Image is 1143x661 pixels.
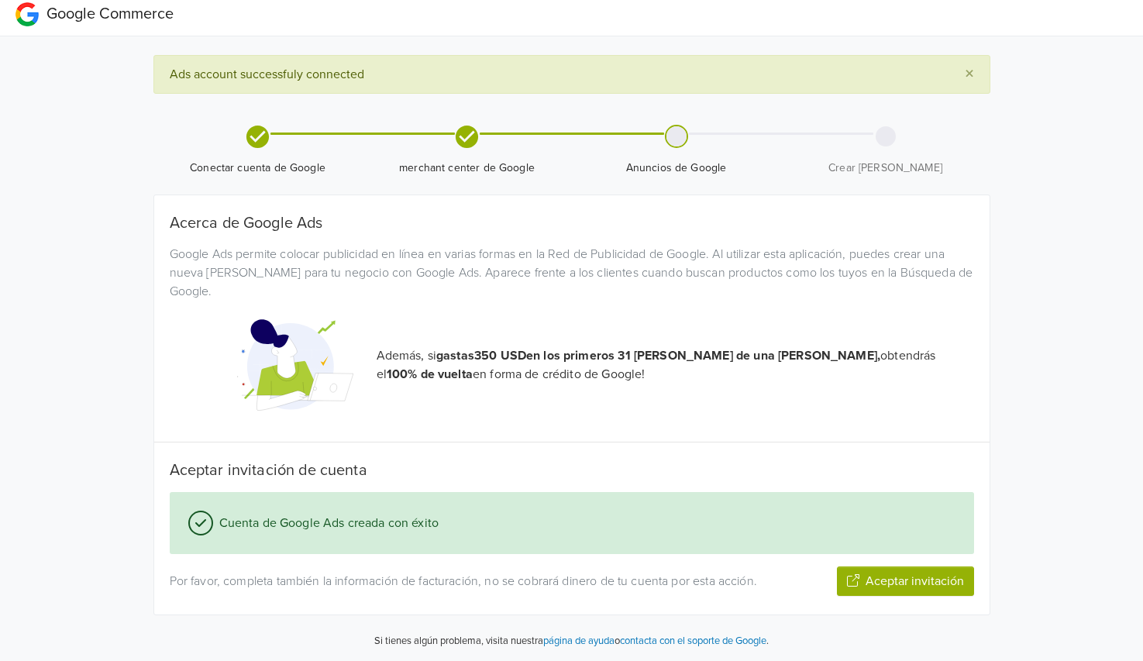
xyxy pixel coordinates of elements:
p: Por favor, completa también la información de facturación, no se cobrará dinero de tu cuenta por ... [170,572,767,590]
span: Anuncios de Google [578,160,775,176]
span: Crear [PERSON_NAME] [787,160,984,176]
strong: gastas 350 USD en los primeros 31 [PERSON_NAME] de una [PERSON_NAME], [436,348,880,363]
h5: Acerca de Google Ads [170,214,974,232]
span: Conectar cuenta de Google [160,160,356,176]
p: Si tienes algún problema, visita nuestra o . [374,634,769,649]
div: Ads account successfuly connected [153,55,990,94]
a: página de ayuda [543,635,615,647]
span: merchant center de Google [369,160,566,176]
img: Google Promotional Codes [237,307,353,423]
button: Close [949,56,990,93]
div: Google Ads permite colocar publicidad en línea en varias formas en la Red de Publicidad de Google... [158,245,986,301]
button: Aceptar invitación [837,566,974,596]
strong: 100% de vuelta [387,367,473,382]
a: contacta con el soporte de Google [620,635,766,647]
p: Además, si obtendrás el en forma de crédito de Google! [377,346,974,384]
h5: Aceptar invitación de cuenta [170,461,974,480]
span: Google Commerce [46,5,174,23]
span: × [965,63,974,85]
span: Cuenta de Google Ads creada con éxito [213,514,439,532]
